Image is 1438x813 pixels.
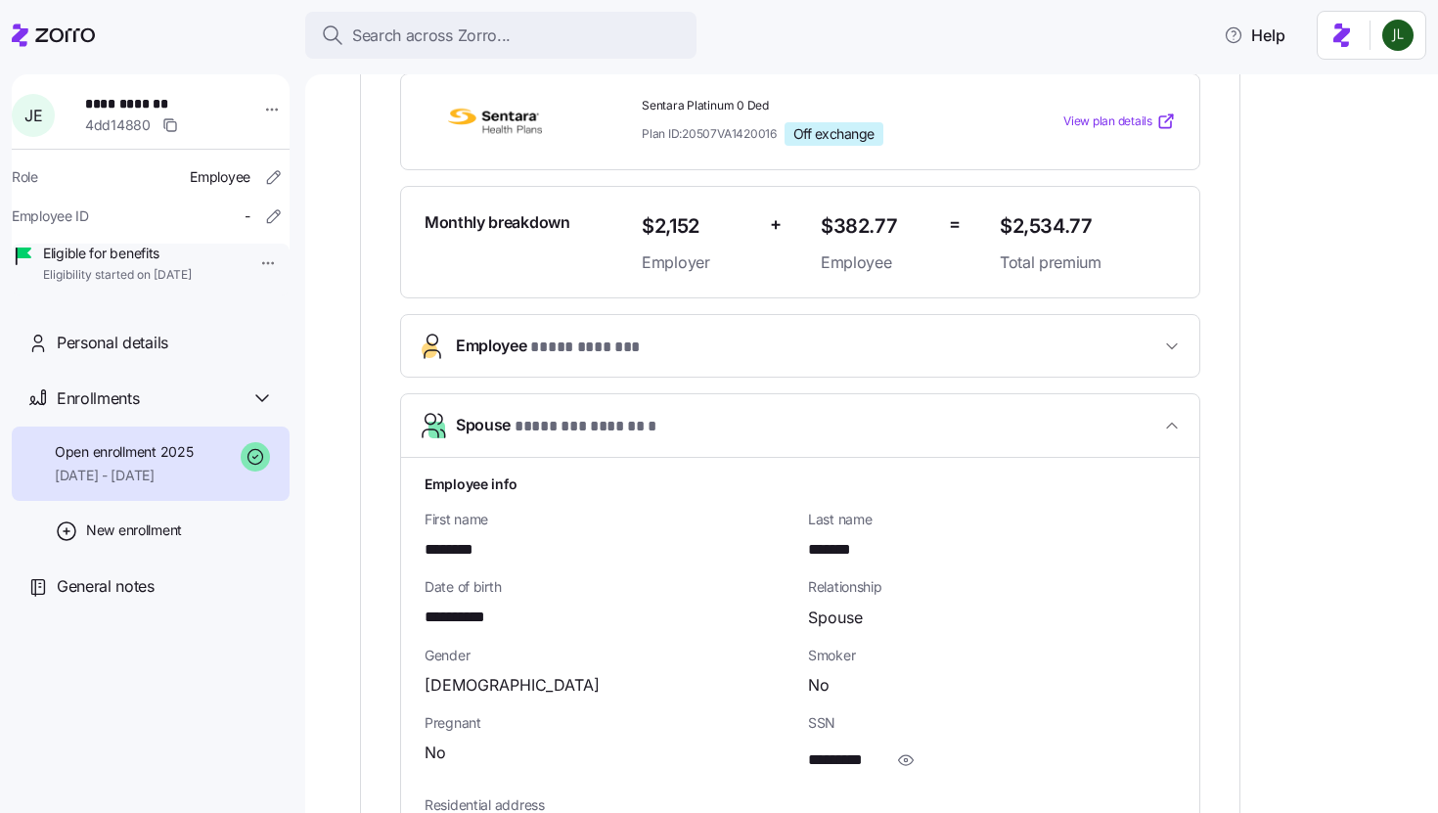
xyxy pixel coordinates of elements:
span: - [245,206,250,226]
span: Off exchange [793,125,875,143]
span: J E [24,108,42,123]
span: First name [425,510,792,529]
button: Help [1208,16,1301,55]
span: $2,152 [642,210,754,243]
span: Help [1224,23,1285,47]
button: Search across Zorro... [305,12,697,59]
span: Employee [821,250,933,275]
span: + [770,210,782,239]
span: Role [12,167,38,187]
span: Smoker [808,646,1176,665]
span: Plan ID: 20507VA1420016 [642,125,777,142]
span: Spouse [808,606,863,630]
img: d9b9d5af0451fe2f8c405234d2cf2198 [1382,20,1414,51]
span: Last name [808,510,1176,529]
span: Monthly breakdown [425,210,570,235]
span: Open enrollment 2025 [55,442,193,462]
span: Sentara Platinum 0 Ded [642,98,984,114]
span: Eligible for benefits [43,244,192,263]
span: $382.77 [821,210,933,243]
span: = [949,210,961,239]
span: Pregnant [425,713,792,733]
a: View plan details [1063,112,1176,131]
span: Employer [642,250,754,275]
img: Sentara Health Plans [425,99,565,144]
span: Search across Zorro... [352,23,511,48]
span: SSN [808,713,1176,733]
span: $2,534.77 [1000,210,1176,243]
span: Date of birth [425,577,792,597]
span: [DATE] - [DATE] [55,466,193,485]
span: Employee [456,334,666,360]
span: Gender [425,646,792,665]
h1: Employee info [425,474,1176,494]
span: Relationship [808,577,1176,597]
span: New enrollment [86,520,182,540]
span: Personal details [57,331,168,355]
span: Enrollments [57,386,139,411]
span: Employee [190,167,250,187]
span: No [808,673,830,698]
span: General notes [57,574,155,599]
span: Eligibility started on [DATE] [43,267,192,284]
span: Total premium [1000,250,1176,275]
span: No [425,741,446,765]
span: [DEMOGRAPHIC_DATA] [425,673,600,698]
span: Spouse [456,413,660,439]
span: View plan details [1063,113,1152,131]
span: Employee ID [12,206,89,226]
span: 4dd14880 [85,115,151,135]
